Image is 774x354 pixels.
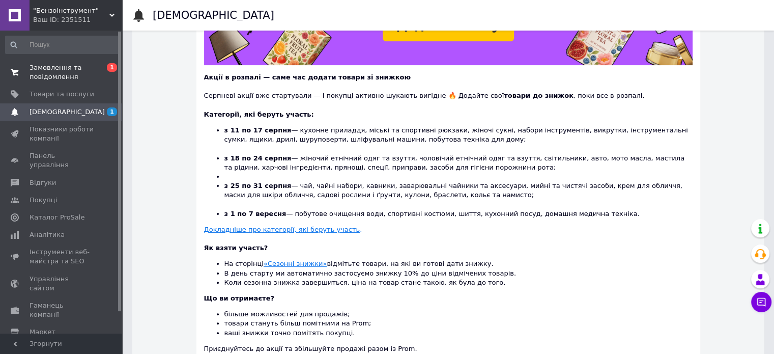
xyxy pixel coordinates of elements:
b: з 11 по 17 серпня [224,126,292,134]
span: Управління сайтом [30,275,94,293]
b: з 25 по 31 серпня [224,182,292,189]
li: На сторінці відмітьте товари, на які ви готові дати знижку. [224,259,693,268]
span: Товари та послуги [30,90,94,99]
li: В день старту ми автоматично застосуємо знижку 10% до ціни відмічених товарів. [224,269,693,278]
span: Показники роботи компанії [30,125,94,143]
b: Що ви отримаєте? [204,294,274,302]
div: Ваш ID: 2351511 [33,15,122,24]
li: — кухонне приладдя, міські та спортивні рюкзаки, жіночі сукні, набори інструментів, викрутки, інс... [224,126,693,154]
li: — чай, чайні набори, кавники, заварювальні чайники та аксесуари, мийні та чистячі засоби, крем дл... [224,181,693,209]
span: Панель управління [30,151,94,170]
b: Категорії, які беруть участь: [204,111,314,118]
h1: [DEMOGRAPHIC_DATA] [153,9,274,21]
span: Аналітика [30,230,65,239]
a: Докладніше про категорії, які беруть участь. [204,226,362,233]
b: Акції в розпалі — саме час додати товари зі знижкою [204,73,411,81]
span: Каталог ProSale [30,213,84,222]
span: Покупці [30,196,57,205]
b: Як взяти участь? [204,244,268,252]
li: — побутове очищення води, спортивні костюми, шиття, кухонний посуд, домашня медична техніка. [224,209,693,219]
div: Приєднуйтесь до акції та збільшуйте продажі разом із Prom. [204,294,693,353]
b: товари до знижок [504,92,574,99]
span: 1 [107,63,117,72]
li: товари стануть більш помітними на Prom; [224,319,693,328]
span: [DEMOGRAPHIC_DATA] [30,107,105,117]
b: з 18 по 24 серпня [224,154,292,162]
button: Чат з покупцем [751,292,771,312]
span: Гаманець компанії [30,301,94,319]
div: Серпневі акції вже стартували — і покупці активно шукають вигідне 🔥 Додайте свої , поки все в роз... [204,82,693,100]
a: «Сезонні знижки» [264,260,327,267]
span: Інструменти веб-майстра та SEO [30,248,94,266]
span: 1 [107,107,117,116]
span: "Бензоінструмент" [33,6,109,15]
b: з 1 по 7 вересня [224,210,286,217]
input: Пошук [5,36,120,54]
li: — жіночий етнічний одяг та взуття, чоловічий етнічний одяг та взуття, світильники, авто, мото мас... [224,154,693,172]
span: Маркет [30,328,55,337]
span: Відгуки [30,178,56,187]
li: Коли сезонна знижка завершиться, ціна на товар стане такою, як була до того. [224,278,693,287]
li: ваші знижки точно помітять покупці. [224,329,693,338]
span: Замовлення та повідомлення [30,63,94,81]
li: більше можливостей для продажів; [224,310,693,319]
u: Докладніше про категорії, які беруть участь [204,226,360,233]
